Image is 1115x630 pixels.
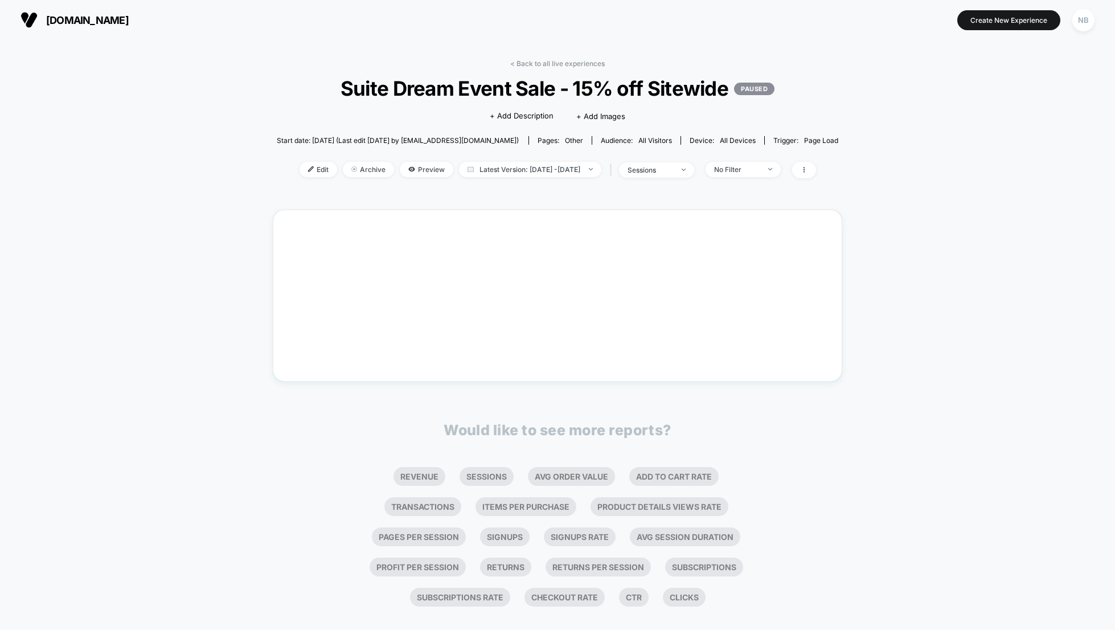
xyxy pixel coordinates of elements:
div: Pages: [538,136,583,145]
li: Transactions [384,497,461,516]
li: Ctr [619,588,649,607]
p: Would like to see more reports? [444,422,671,439]
p: PAUSED [734,83,774,95]
li: Profit Per Session [370,558,466,576]
li: Avg Order Value [528,467,615,486]
button: [DOMAIN_NAME] [17,11,132,29]
span: Edit [300,162,337,177]
span: Device: [681,136,764,145]
div: NB [1072,9,1094,31]
li: Signups [480,527,530,546]
button: NB [1069,9,1098,32]
li: Returns [480,558,531,576]
img: end [682,169,686,171]
li: Checkout Rate [524,588,605,607]
li: Avg Session Duration [630,527,740,546]
span: | [607,162,619,178]
img: Visually logo [21,11,38,28]
img: end [351,166,357,172]
a: < Back to all live experiences [510,59,605,68]
li: Subscriptions [665,558,743,576]
li: Returns Per Session [546,558,651,576]
li: Signups Rate [544,527,616,546]
li: Sessions [460,467,514,486]
span: Start date: [DATE] (Last edit [DATE] by [EMAIL_ADDRESS][DOMAIN_NAME]) [277,136,519,145]
span: + Add Description [490,111,554,122]
img: calendar [468,166,474,172]
span: [DOMAIN_NAME] [46,14,129,26]
div: No Filter [714,165,760,174]
button: Create New Experience [957,10,1060,30]
li: Clicks [663,588,706,607]
li: Product Details Views Rate [591,497,728,516]
li: Revenue [393,467,445,486]
img: end [768,168,772,170]
div: Trigger: [773,136,838,145]
li: Add To Cart Rate [629,467,719,486]
span: Page Load [804,136,838,145]
li: Subscriptions Rate [410,588,510,607]
span: Archive [343,162,394,177]
div: sessions [628,166,673,174]
span: other [565,136,583,145]
img: end [589,168,593,170]
span: Latest Version: [DATE] - [DATE] [459,162,601,177]
span: Suite Dream Event Sale - 15% off Sitewide [305,76,810,100]
li: Pages Per Session [372,527,466,546]
span: + Add Images [576,112,625,121]
img: edit [308,166,314,172]
div: Audience: [601,136,672,145]
li: Items Per Purchase [475,497,576,516]
span: all devices [720,136,756,145]
span: Preview [400,162,453,177]
span: All Visitors [638,136,672,145]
